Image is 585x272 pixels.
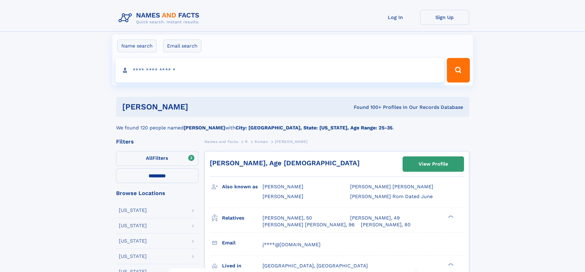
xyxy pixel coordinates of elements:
[115,58,444,82] input: search input
[119,208,147,213] div: [US_STATE]
[116,117,469,132] div: We found 120 people named with .
[255,140,268,144] span: Roman
[222,182,263,192] h3: Also known as
[119,254,147,259] div: [US_STATE]
[245,138,248,145] a: R
[255,138,268,145] a: Roman
[350,184,433,190] span: [PERSON_NAME] [PERSON_NAME]
[447,262,454,266] div: ❯
[119,239,147,243] div: [US_STATE]
[447,214,454,218] div: ❯
[205,138,238,145] a: Names and Facts
[222,213,263,223] h3: Relatives
[116,10,205,26] img: Logo Names and Facts
[122,103,271,111] h1: [PERSON_NAME]
[361,221,411,228] a: [PERSON_NAME], 80
[222,238,263,248] h3: Email
[146,155,152,161] span: All
[275,140,308,144] span: [PERSON_NAME]
[263,184,303,190] span: [PERSON_NAME]
[403,157,464,171] a: View Profile
[263,215,312,221] a: [PERSON_NAME], 50
[350,193,433,199] span: [PERSON_NAME] Rom Dated June
[350,215,400,221] a: [PERSON_NAME], 49
[263,263,368,269] span: [GEOGRAPHIC_DATA], [GEOGRAPHIC_DATA]
[222,261,263,271] h3: Lived in
[163,40,201,52] label: Email search
[419,157,448,171] div: View Profile
[263,221,355,228] a: [PERSON_NAME] [PERSON_NAME], 96
[263,193,303,199] span: [PERSON_NAME]
[184,125,225,131] b: [PERSON_NAME]
[116,190,198,196] div: Browse Locations
[447,58,470,82] button: Search Button
[271,104,463,111] div: Found 100+ Profiles In Our Records Database
[210,159,360,167] a: [PERSON_NAME], Age [DEMOGRAPHIC_DATA]
[116,139,198,144] div: Filters
[116,151,198,166] label: Filters
[236,125,392,131] b: City: [GEOGRAPHIC_DATA], State: [US_STATE], Age Range: 25-35
[245,140,248,144] span: R
[420,10,469,25] a: Sign Up
[117,40,157,52] label: Name search
[119,223,147,228] div: [US_STATE]
[371,10,420,25] a: Log In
